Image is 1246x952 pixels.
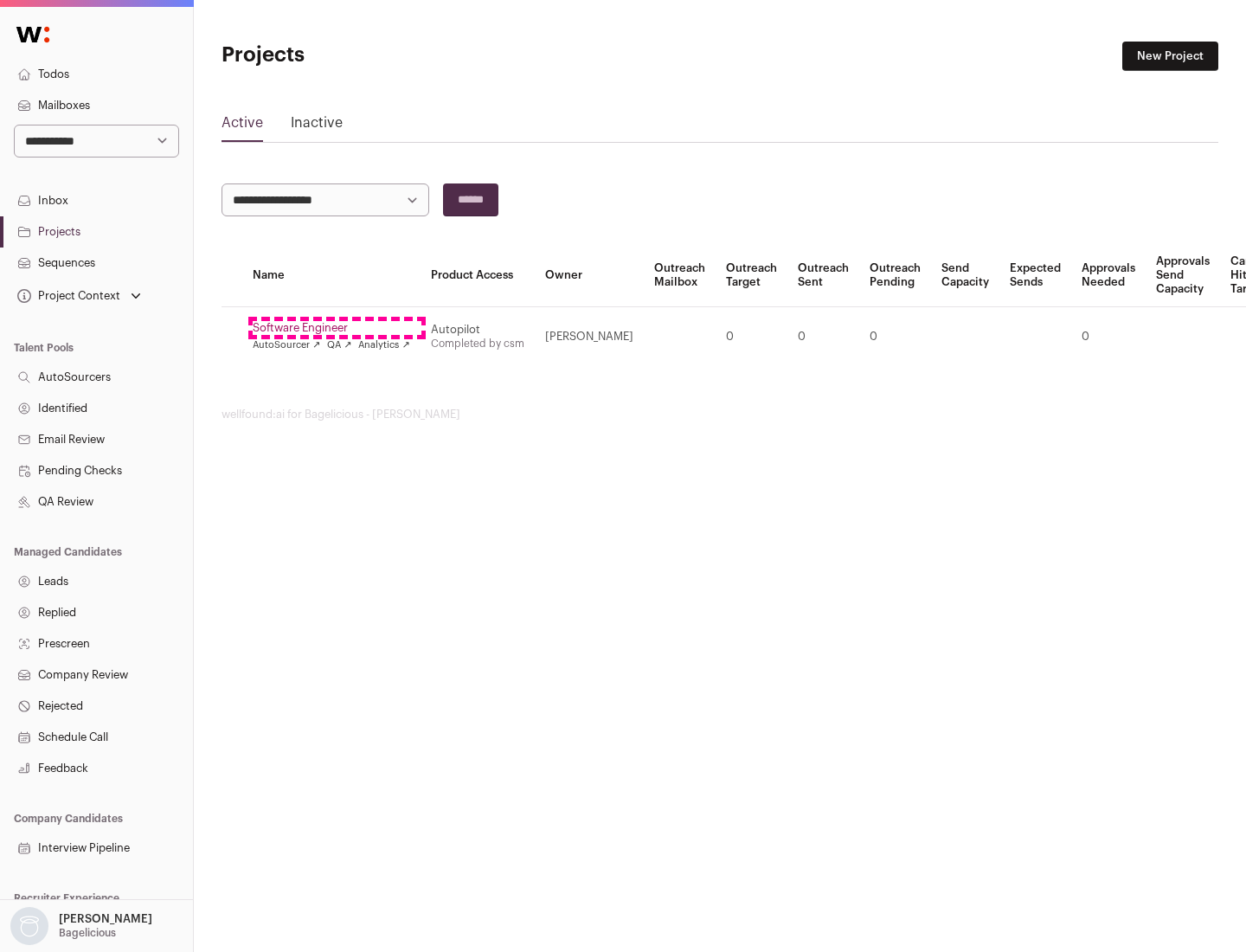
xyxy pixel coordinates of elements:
[999,244,1071,307] th: Expected Sends
[859,244,931,307] th: Outreach Pending
[222,408,1218,421] footer: wellfound:ai for Bagelicious - [PERSON_NAME]
[14,284,145,308] button: Open dropdown
[7,17,59,52] img: Wellfound
[253,321,410,335] a: Software Engineer
[10,907,48,945] img: nopic.png
[716,244,787,307] th: Outreach Target
[431,338,524,349] a: Completed by csm
[1146,244,1220,307] th: Approvals Send Capacity
[358,338,409,352] a: Analytics ↗
[421,244,535,307] th: Product Access
[222,113,263,140] a: Active
[859,307,931,367] td: 0
[535,307,644,367] td: [PERSON_NAME]
[222,42,554,69] h1: Projects
[59,926,116,940] p: Bagelicious
[1071,244,1146,307] th: Approvals Needed
[242,244,421,307] th: Name
[14,289,120,303] div: Project Context
[327,338,351,352] a: QA ↗
[716,307,787,367] td: 0
[1122,42,1218,71] a: New Project
[431,323,524,337] div: Autopilot
[787,307,859,367] td: 0
[7,907,156,945] button: Open dropdown
[535,244,644,307] th: Owner
[787,244,859,307] th: Outreach Sent
[59,912,152,926] p: [PERSON_NAME]
[931,244,999,307] th: Send Capacity
[291,113,343,140] a: Inactive
[1071,307,1146,367] td: 0
[644,244,716,307] th: Outreach Mailbox
[253,338,320,352] a: AutoSourcer ↗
